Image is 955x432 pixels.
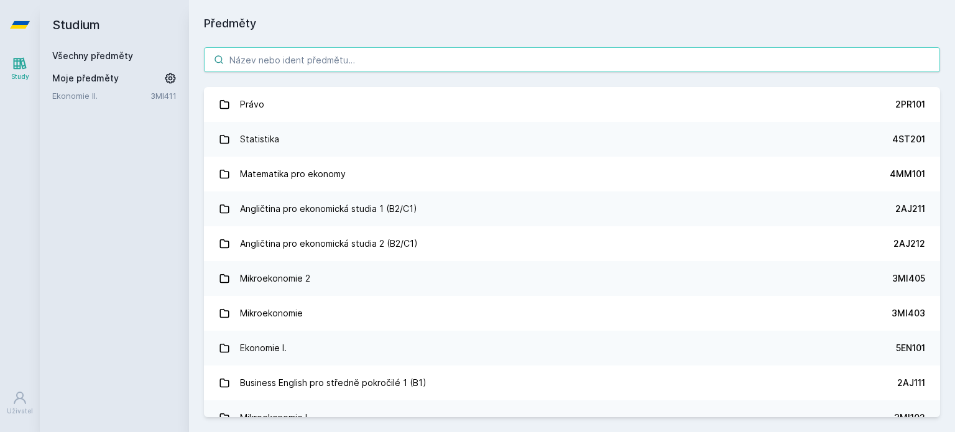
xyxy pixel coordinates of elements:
a: Angličtina pro ekonomická studia 1 (B2/C1) 2AJ211 [204,191,940,226]
div: 5EN101 [896,342,925,354]
div: Angličtina pro ekonomická studia 1 (B2/C1) [240,196,417,221]
div: Právo [240,92,264,117]
div: 3MI102 [894,411,925,424]
a: Ekonomie II. [52,90,150,102]
div: Mikroekonomie 2 [240,266,310,291]
a: Ekonomie I. 5EN101 [204,331,940,365]
div: Statistika [240,127,279,152]
div: Study [11,72,29,81]
div: 4ST201 [892,133,925,145]
div: 2AJ211 [895,203,925,215]
span: Moje předměty [52,72,119,85]
a: Uživatel [2,384,37,422]
div: 3MI405 [892,272,925,285]
div: Mikroekonomie [240,301,303,326]
a: Study [2,50,37,88]
div: Uživatel [7,407,33,416]
a: Všechny předměty [52,50,133,61]
div: 4MM101 [890,168,925,180]
h1: Předměty [204,15,940,32]
input: Název nebo ident předmětu… [204,47,940,72]
div: 3MI403 [892,307,925,319]
div: Business English pro středně pokročilé 1 (B1) [240,370,427,395]
a: Mikroekonomie 3MI403 [204,296,940,331]
a: Business English pro středně pokročilé 1 (B1) 2AJ111 [204,365,940,400]
a: Mikroekonomie 2 3MI405 [204,261,940,296]
div: Ekonomie I. [240,336,287,361]
div: Matematika pro ekonomy [240,162,346,186]
div: 2AJ212 [893,237,925,250]
a: Právo 2PR101 [204,87,940,122]
a: Angličtina pro ekonomická studia 2 (B2/C1) 2AJ212 [204,226,940,261]
div: Mikroekonomie I [240,405,307,430]
a: 3MI411 [150,91,177,101]
a: Statistika 4ST201 [204,122,940,157]
div: 2PR101 [895,98,925,111]
div: Angličtina pro ekonomická studia 2 (B2/C1) [240,231,418,256]
div: 2AJ111 [897,377,925,389]
a: Matematika pro ekonomy 4MM101 [204,157,940,191]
